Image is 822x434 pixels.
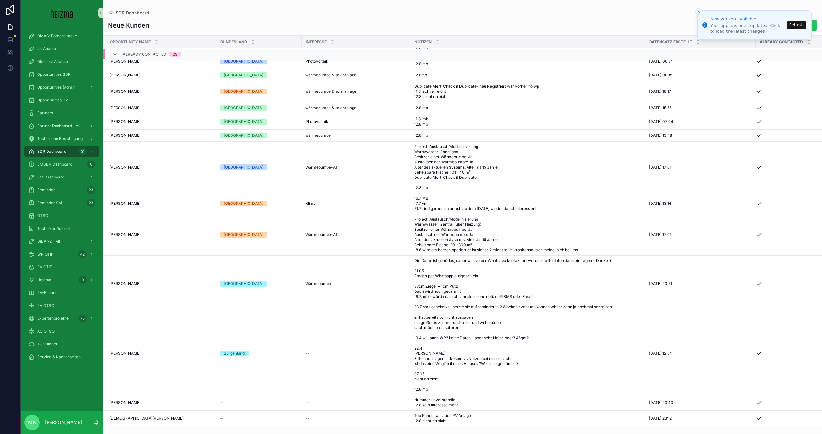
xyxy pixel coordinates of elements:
a: [DATE] 00:15 [649,73,752,78]
a: -- [305,416,407,421]
span: Datensatz erstellt [649,39,692,45]
span: Top Kunde, will auch PV Anlage 12.8 nicht erreicht [414,413,504,423]
span: -- [220,416,224,421]
a: [DATE] 17:01 [649,232,752,237]
div: 29 [173,52,178,57]
span: wärmepumpe & solaranlage [305,105,356,110]
span: -- [305,400,309,405]
span: ÖMAG-Förderattacke [37,33,77,39]
a: [DATE] 15:55 [649,105,752,110]
span: Opportunities (Admin [37,85,75,90]
div: [GEOGRAPHIC_DATA] [224,281,263,287]
span: -- [220,400,224,405]
div: [GEOGRAPHIC_DATA] [224,232,263,238]
a: [DATE] 13:14 [649,201,752,206]
a: Service & Nacharbeiten [24,351,99,363]
a: [PERSON_NAME] [109,201,212,206]
span: [DATE] 13:48 [649,133,672,138]
span: Expertenprojekte [37,316,69,321]
a: Expertenprojekte75 [24,313,99,324]
a: Partners [24,107,99,119]
a: Die Dame ist gehörlos, daher will sie per Whatsapp kontaktiert werden- bitte daten dann eintragen... [414,258,641,309]
div: Burgenland [224,351,245,356]
span: WP OTIF [37,252,53,257]
img: App logo [51,8,73,18]
span: Reminder SM [37,200,62,205]
span: Notizen [415,39,432,45]
span: PV-Funnel [37,290,56,295]
span: [DATE] 18:17 [649,89,671,94]
span: Opportunity Name [110,39,151,45]
span: Opportunities SDR [37,72,71,77]
a: SMSDR Dashboard0 [24,159,99,170]
a: 11.8 mb 12.8 mb [414,56,641,66]
span: [PERSON_NAME] [109,59,141,64]
a: 11.8. mb 12.8 mb [414,117,641,127]
a: Reminder23 [24,184,99,196]
a: Wärmepumpe-AT [305,232,407,237]
a: [GEOGRAPHIC_DATA] [220,281,298,287]
a: Old-Lost Attacke [24,56,99,67]
span: [DATE] 23:12 [649,416,672,421]
a: [GEOGRAPHIC_DATA] [220,164,298,170]
span: [PERSON_NAME] [109,351,141,356]
div: Your app has been updated. Click to load the latest changes [710,23,785,34]
div: 23 [87,199,95,207]
a: Opportunities (Admin [24,82,99,93]
span: [PERSON_NAME] [109,165,141,170]
a: -- [305,351,407,356]
span: 12.8 mb [414,133,428,138]
a: WP OTIF42 [24,248,99,260]
a: [GEOGRAPHIC_DATA] [220,89,298,94]
span: [PERSON_NAME] [109,119,141,124]
span: MK [28,419,36,426]
div: [GEOGRAPHIC_DATA] [224,105,263,111]
a: Opportunities SDR [24,69,99,80]
a: Top Kunde, will auch PV Anlage 12.8 nicht erreicht [414,413,641,423]
a: [DATE] 20:40 [649,400,752,405]
a: [GEOGRAPHIC_DATA] [220,133,298,138]
a: [PERSON_NAME] [109,351,212,356]
span: [DATE] 17:01 [649,165,671,170]
a: [DEMOGRAPHIC_DATA][PERSON_NAME] [109,416,212,421]
span: Interesse [306,39,327,45]
span: Projekt: Austausch/Modernisierung Warmwasser: Sonstiges Besitzer einer Wärmepumpe: Ja Austausch d... [414,144,641,190]
a: Wärmepumpe-AT [305,165,407,170]
a: 12.8mb [414,73,641,78]
span: [DATE] 12:54 [649,351,672,356]
a: Opportunities SM [24,94,99,106]
a: wärmepumpe & solaranlage [305,89,407,94]
span: 12.8 mb [414,105,428,110]
a: [PERSON_NAME] [109,73,212,78]
span: Klima [305,201,316,206]
a: wärmepumpe [305,133,407,138]
div: 31 [79,148,87,155]
span: 11.8 mb 12.8 mb [414,56,442,66]
span: [DEMOGRAPHIC_DATA][PERSON_NAME] [109,416,184,421]
span: Projekt: Austausch/Modernisierung Warmwasser: Zentral (über Heizung) Besitzer einer Wärmepumpe: J... [414,217,641,253]
a: Heiama0 [24,274,99,286]
a: -- [220,416,298,421]
span: Opportunities SM [37,98,69,103]
span: [PERSON_NAME] [109,89,141,94]
span: AC-Funnel [37,342,57,347]
a: [GEOGRAPHIC_DATA] [220,72,298,78]
span: OTSO [37,213,48,218]
a: AC-Funnel [24,338,99,350]
a: AC OTSO [24,325,99,337]
div: 75 [78,315,87,322]
span: Reminder [37,187,55,193]
div: 42 [78,250,87,258]
div: [GEOGRAPHIC_DATA] [224,133,263,138]
a: PV OTSO [24,300,99,311]
span: Partners [37,110,53,116]
a: [DATE] 23:12 [649,416,752,421]
span: [DATE] 06:34 [649,59,673,64]
a: OTSO [24,210,99,221]
a: Technische Besichtigung [24,133,99,144]
span: [PERSON_NAME] [109,133,141,138]
a: [DATE] 20:51 [649,281,752,286]
a: [PERSON_NAME] [109,232,212,237]
h1: Neue Kunden [108,21,149,30]
span: Old-Lost Attacke [37,59,68,64]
